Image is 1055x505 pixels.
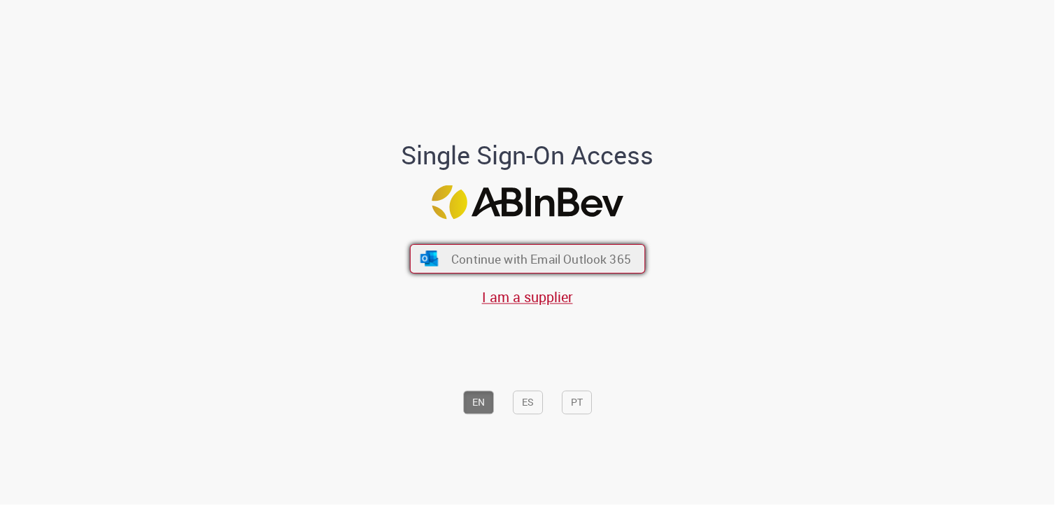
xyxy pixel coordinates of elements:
img: ícone Azure/Microsoft 360 [419,251,439,266]
h1: Single Sign-On Access [334,141,722,169]
button: ícone Azure/Microsoft 360 Continue with Email Outlook 365 [410,244,646,273]
button: ES [513,391,543,415]
button: EN [463,391,494,415]
img: Logo ABInBev [432,185,623,220]
button: PT [562,391,592,415]
a: I am a supplier [482,288,573,307]
span: Continue with Email Outlook 365 [451,250,631,266]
